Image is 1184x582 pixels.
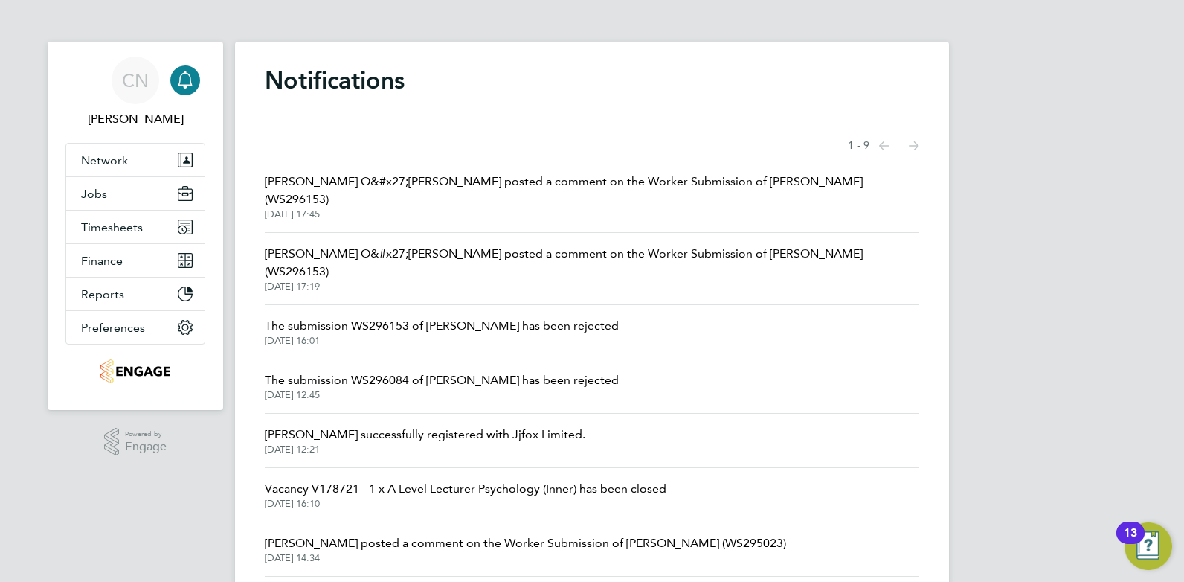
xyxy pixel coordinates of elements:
span: [DATE] 17:45 [265,208,919,220]
h1: Notifications [265,65,919,95]
span: [DATE] 16:10 [265,498,666,510]
a: [PERSON_NAME] posted a comment on the Worker Submission of [PERSON_NAME] (WS295023)[DATE] 14:34 [265,534,786,564]
span: 1 - 9 [848,138,869,153]
span: [PERSON_NAME] posted a comment on the Worker Submission of [PERSON_NAME] (WS295023) [265,534,786,552]
img: jjfox-logo-retina.png [100,359,170,383]
a: The submission WS296153 of [PERSON_NAME] has been rejected[DATE] 16:01 [265,317,619,347]
nav: Select page of notifications list [848,131,919,161]
span: CN [122,71,149,90]
a: Vacancy V178721 - 1 x A Level Lecturer Psychology (Inner) has been closed[DATE] 16:10 [265,480,666,510]
a: The submission WS296084 of [PERSON_NAME] has been rejected[DATE] 12:45 [265,371,619,401]
span: Finance [81,254,123,268]
span: Preferences [81,321,145,335]
span: [PERSON_NAME] O&#x27;[PERSON_NAME] posted a comment on the Worker Submission of [PERSON_NAME] (WS... [265,173,919,208]
button: Finance [66,244,205,277]
button: Preferences [66,311,205,344]
span: [DATE] 12:21 [265,444,585,455]
span: [PERSON_NAME] successfully registered with Jjfox Limited. [265,426,585,444]
span: [DATE] 12:45 [265,389,619,401]
button: Reports [66,278,205,310]
span: Jobs [81,187,107,201]
span: Reports [81,287,124,301]
button: Jobs [66,177,205,210]
a: [PERSON_NAME] O&#x27;[PERSON_NAME] posted a comment on the Worker Submission of [PERSON_NAME] (WS... [265,245,919,292]
span: [DATE] 17:19 [265,281,919,292]
div: 13 [1124,533,1137,552]
span: Powered by [125,428,167,441]
a: Go to home page [65,359,205,383]
button: Network [66,144,205,176]
span: Network [81,153,128,167]
a: [PERSON_NAME] O&#x27;[PERSON_NAME] posted a comment on the Worker Submission of [PERSON_NAME] (WS... [265,173,919,220]
button: Timesheets [66,211,205,243]
button: Open Resource Center, 13 new notifications [1125,522,1172,570]
span: [DATE] 16:01 [265,335,619,347]
nav: Main navigation [48,42,223,410]
span: Charlie Nunn [65,110,205,128]
span: Engage [125,441,167,453]
span: [DATE] 14:34 [265,552,786,564]
a: Powered byEngage [104,428,167,456]
a: CN[PERSON_NAME] [65,57,205,128]
span: Vacancy V178721 - 1 x A Level Lecturer Psychology (Inner) has been closed [265,480,666,498]
span: [PERSON_NAME] O&#x27;[PERSON_NAME] posted a comment on the Worker Submission of [PERSON_NAME] (WS... [265,245,919,281]
span: The submission WS296084 of [PERSON_NAME] has been rejected [265,371,619,389]
span: The submission WS296153 of [PERSON_NAME] has been rejected [265,317,619,335]
span: Timesheets [81,220,143,234]
a: [PERSON_NAME] successfully registered with Jjfox Limited.[DATE] 12:21 [265,426,585,455]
